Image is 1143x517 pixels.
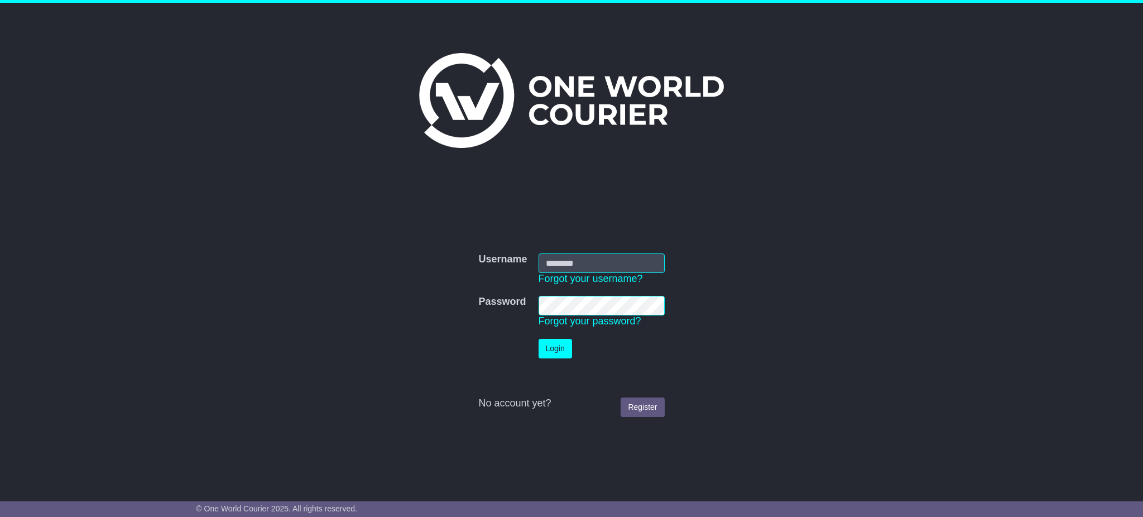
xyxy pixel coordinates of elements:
[478,398,664,410] div: No account yet?
[539,273,643,284] a: Forgot your username?
[478,296,526,308] label: Password
[419,53,724,148] img: One World
[539,315,641,327] a: Forgot your password?
[621,398,664,417] a: Register
[478,253,527,266] label: Username
[196,504,357,513] span: © One World Courier 2025. All rights reserved.
[539,339,572,358] button: Login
